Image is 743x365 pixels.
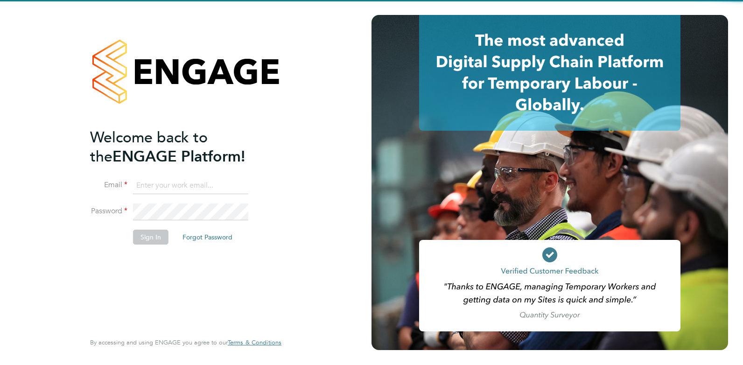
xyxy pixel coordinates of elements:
span: Terms & Conditions [228,338,281,346]
button: Sign In [133,230,168,245]
button: Forgot Password [175,230,240,245]
input: Enter your work email... [133,177,248,194]
h2: ENGAGE Platform! [90,128,272,166]
a: Terms & Conditions [228,339,281,346]
span: By accessing and using ENGAGE you agree to our [90,338,281,346]
label: Email [90,180,127,190]
span: Welcome back to the [90,128,208,166]
label: Password [90,206,127,216]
